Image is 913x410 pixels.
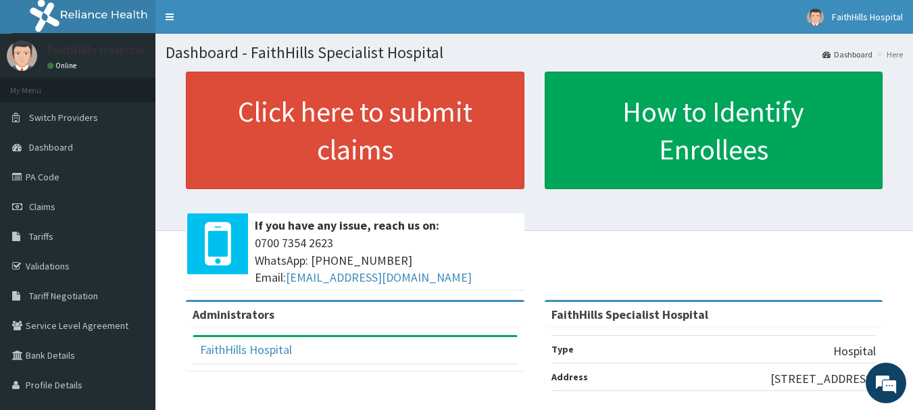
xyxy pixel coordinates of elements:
a: How to Identify Enrollees [545,72,883,189]
p: Hospital [833,342,876,360]
img: User Image [7,41,37,71]
b: Type [551,343,574,355]
img: User Image [807,9,824,26]
span: Dashboard [29,141,73,153]
a: Online [47,61,80,70]
span: FaithHills Hospital [832,11,903,23]
strong: FaithHills Specialist Hospital [551,307,708,322]
a: [EMAIL_ADDRESS][DOMAIN_NAME] [286,270,472,285]
b: If you have any issue, reach us on: [255,217,439,233]
a: FaithHills Hospital [200,342,292,357]
a: Dashboard [822,49,872,60]
a: Click here to submit claims [186,72,524,189]
b: Address [551,371,588,383]
li: Here [874,49,903,60]
b: Administrators [193,307,274,322]
p: FaithHills Hospital [47,44,144,56]
span: Tariffs [29,230,53,242]
span: 0700 7354 2623 WhatsApp: [PHONE_NUMBER] Email: [255,234,518,286]
p: [STREET_ADDRESS] [770,370,876,388]
h1: Dashboard - FaithHills Specialist Hospital [166,44,903,61]
span: Switch Providers [29,111,98,124]
span: Claims [29,201,55,213]
span: Tariff Negotiation [29,290,98,302]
